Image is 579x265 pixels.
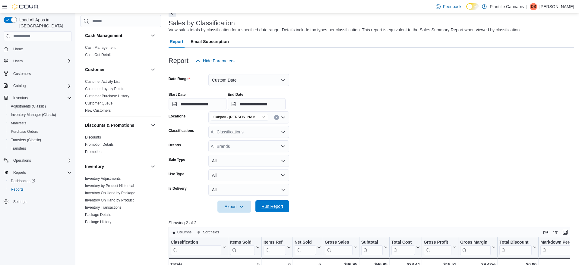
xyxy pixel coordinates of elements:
button: Hide Parameters [193,55,237,67]
div: Total Cost [391,240,415,255]
span: Operations [11,157,72,164]
button: Discounts & Promotions [149,122,157,129]
button: Open list of options [281,129,286,134]
input: Dark Mode [466,3,479,10]
a: Customers [11,70,33,77]
button: Open list of options [281,144,286,149]
span: Transfers (Classic) [8,136,72,144]
a: Package History [85,220,111,224]
a: Cash Management [85,45,115,50]
span: Transfers [11,146,26,151]
button: Inventory [1,94,74,102]
a: Settings [11,198,29,205]
button: Reports [11,169,28,176]
label: Is Delivery [169,186,187,191]
button: Total Cost [391,240,419,255]
span: Operations [13,158,31,163]
div: Total Cost [391,240,415,245]
span: Inventory [13,95,28,100]
button: Catalog [1,82,74,90]
span: Reports [11,169,72,176]
span: Catalog [11,82,72,89]
button: All [208,184,289,196]
div: Items Sold [230,240,255,255]
span: Transfers (Classic) [11,138,41,142]
button: Custom Date [208,74,289,86]
button: Items Ref [264,240,291,255]
a: Promotion Details [85,142,114,147]
button: Total Discount [499,240,536,255]
button: Inventory [85,164,148,170]
span: Manifests [11,121,26,126]
button: Cash Management [149,32,157,39]
span: Inventory Adjustments [85,176,121,181]
a: Promotions [85,150,103,154]
button: Operations [11,157,33,164]
span: New Customers [85,108,111,113]
a: Reports [8,186,26,193]
p: [PERSON_NAME] [539,3,574,10]
span: Report [170,36,183,48]
label: Locations [169,114,186,119]
a: Feedback [433,1,464,13]
span: Package History [85,220,111,224]
span: Run Report [261,203,283,209]
button: Subtotal [361,240,387,255]
button: Home [1,45,74,53]
button: All [208,155,289,167]
div: Classification [171,240,221,245]
a: Customer Activity List [85,79,120,84]
button: Remove Calgary - Shepard Regional from selection in this group [262,115,265,119]
span: Settings [13,199,26,204]
span: Cash Out Details [85,52,112,57]
button: Sort fields [195,229,221,236]
button: Adjustments (Classic) [6,102,74,111]
div: Dorothy Szczepanski [530,3,537,10]
span: Calgary - Shepard Regional [211,114,268,120]
div: Net Sold [295,240,316,245]
button: Users [1,57,74,65]
a: New Customers [85,108,111,113]
button: Customers [1,69,74,78]
span: Sort fields [203,230,219,235]
span: Inventory Manager (Classic) [11,112,56,117]
label: Use Type [169,172,184,176]
div: Subtotal [361,240,382,255]
img: Cova [12,4,39,10]
a: Customer Loyalty Points [85,87,124,91]
span: Promotion Details [85,142,114,147]
p: | [526,3,527,10]
div: Gross Sales [325,240,353,255]
span: Adjustments (Classic) [8,103,72,110]
button: Keyboard shortcuts [542,229,549,236]
button: Cash Management [85,33,148,39]
span: Customer Queue [85,101,112,106]
a: Discounts [85,135,101,139]
span: Inventory [11,94,72,101]
button: Columns [169,229,194,236]
span: Hide Parameters [203,58,235,64]
a: Inventory by Product Historical [85,184,134,188]
button: Classification [171,240,226,255]
button: Purchase Orders [6,127,74,136]
span: Reports [11,187,24,192]
div: Net Sold [295,240,316,255]
h3: Inventory [85,164,104,170]
a: Inventory On Hand by Product [85,198,134,202]
button: Users [11,58,25,65]
a: Purchase Orders [8,128,41,135]
span: Home [13,47,23,51]
button: Settings [1,197,74,206]
label: Start Date [169,92,186,97]
button: Transfers [6,144,74,153]
span: Purchase Orders [11,129,38,134]
span: Load All Apps in [GEOGRAPHIC_DATA] [17,17,72,29]
h3: Report [169,57,188,64]
a: Dashboards [8,177,37,185]
div: Items Ref [264,240,286,255]
button: Customer [149,66,157,73]
div: Gross Margin [460,240,491,245]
